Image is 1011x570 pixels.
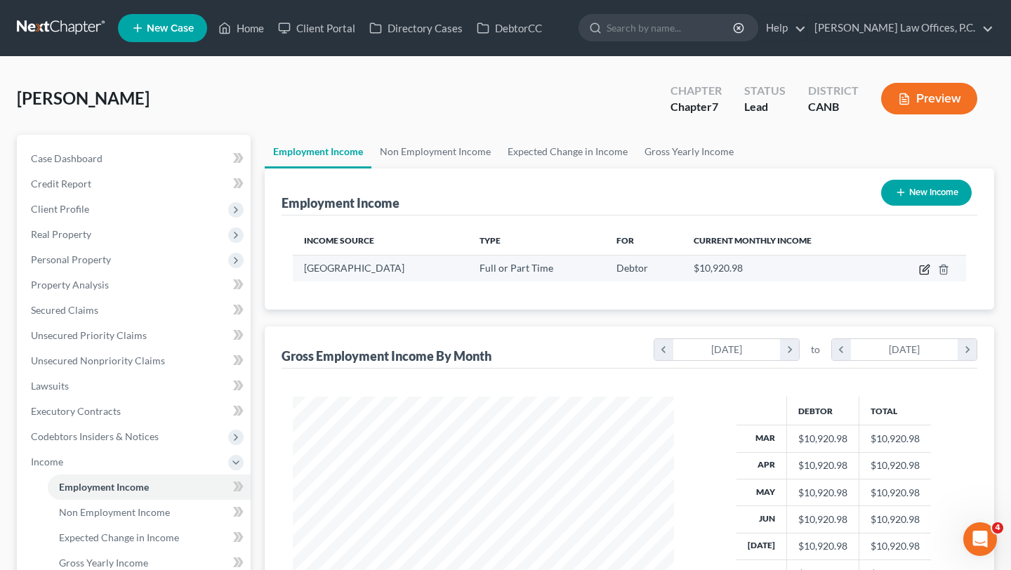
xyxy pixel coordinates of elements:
[31,304,98,316] span: Secured Claims
[881,180,972,206] button: New Income
[759,15,806,41] a: Help
[616,235,634,246] span: For
[304,235,374,246] span: Income Source
[20,272,251,298] a: Property Analysis
[20,171,251,197] a: Credit Report
[744,83,786,99] div: Status
[48,500,251,525] a: Non Employment Income
[881,83,977,114] button: Preview
[808,99,859,115] div: CANB
[499,135,636,168] a: Expected Change in Income
[20,298,251,323] a: Secured Claims
[859,533,932,559] td: $10,920.98
[48,525,251,550] a: Expected Change in Income
[807,15,993,41] a: [PERSON_NAME] Law Offices, P.C.
[362,15,470,41] a: Directory Cases
[17,88,150,108] span: [PERSON_NAME]
[271,15,362,41] a: Client Portal
[859,425,932,452] td: $10,920.98
[470,15,549,41] a: DebtorCC
[31,203,89,215] span: Client Profile
[992,522,1003,533] span: 4
[20,323,251,348] a: Unsecured Priority Claims
[958,339,977,360] i: chevron_right
[736,533,787,559] th: [DATE]
[798,539,847,553] div: $10,920.98
[20,146,251,171] a: Case Dashboard
[20,373,251,399] a: Lawsuits
[31,279,109,291] span: Property Analysis
[31,380,69,392] span: Lawsuits
[31,354,165,366] span: Unsecured Nonpriority Claims
[607,15,735,41] input: Search by name...
[832,339,851,360] i: chevron_left
[304,262,404,274] span: [GEOGRAPHIC_DATA]
[211,15,271,41] a: Home
[736,506,787,533] th: Jun
[744,99,786,115] div: Lead
[31,329,147,341] span: Unsecured Priority Claims
[694,262,743,274] span: $10,920.98
[859,479,932,505] td: $10,920.98
[798,512,847,526] div: $10,920.98
[480,235,501,246] span: Type
[673,339,781,360] div: [DATE]
[48,475,251,500] a: Employment Income
[59,481,149,493] span: Employment Income
[811,343,820,357] span: to
[59,531,179,543] span: Expected Change in Income
[265,135,371,168] a: Employment Income
[654,339,673,360] i: chevron_left
[31,456,63,468] span: Income
[670,83,722,99] div: Chapter
[859,397,932,425] th: Total
[31,178,91,190] span: Credit Report
[859,452,932,479] td: $10,920.98
[963,522,997,556] iframe: Intercom live chat
[736,452,787,479] th: Apr
[480,262,553,274] span: Full or Part Time
[59,506,170,518] span: Non Employment Income
[736,479,787,505] th: May
[798,486,847,500] div: $10,920.98
[31,152,103,164] span: Case Dashboard
[636,135,742,168] a: Gross Yearly Income
[31,228,91,240] span: Real Property
[282,194,399,211] div: Employment Income
[787,397,859,425] th: Debtor
[616,262,648,274] span: Debtor
[31,253,111,265] span: Personal Property
[670,99,722,115] div: Chapter
[859,506,932,533] td: $10,920.98
[31,430,159,442] span: Codebtors Insiders & Notices
[20,399,251,424] a: Executory Contracts
[798,458,847,472] div: $10,920.98
[371,135,499,168] a: Non Employment Income
[694,235,812,246] span: Current Monthly Income
[20,348,251,373] a: Unsecured Nonpriority Claims
[31,405,121,417] span: Executory Contracts
[59,557,148,569] span: Gross Yearly Income
[712,100,718,113] span: 7
[851,339,958,360] div: [DATE]
[282,347,491,364] div: Gross Employment Income By Month
[808,83,859,99] div: District
[780,339,799,360] i: chevron_right
[798,432,847,446] div: $10,920.98
[736,425,787,452] th: Mar
[147,23,194,34] span: New Case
